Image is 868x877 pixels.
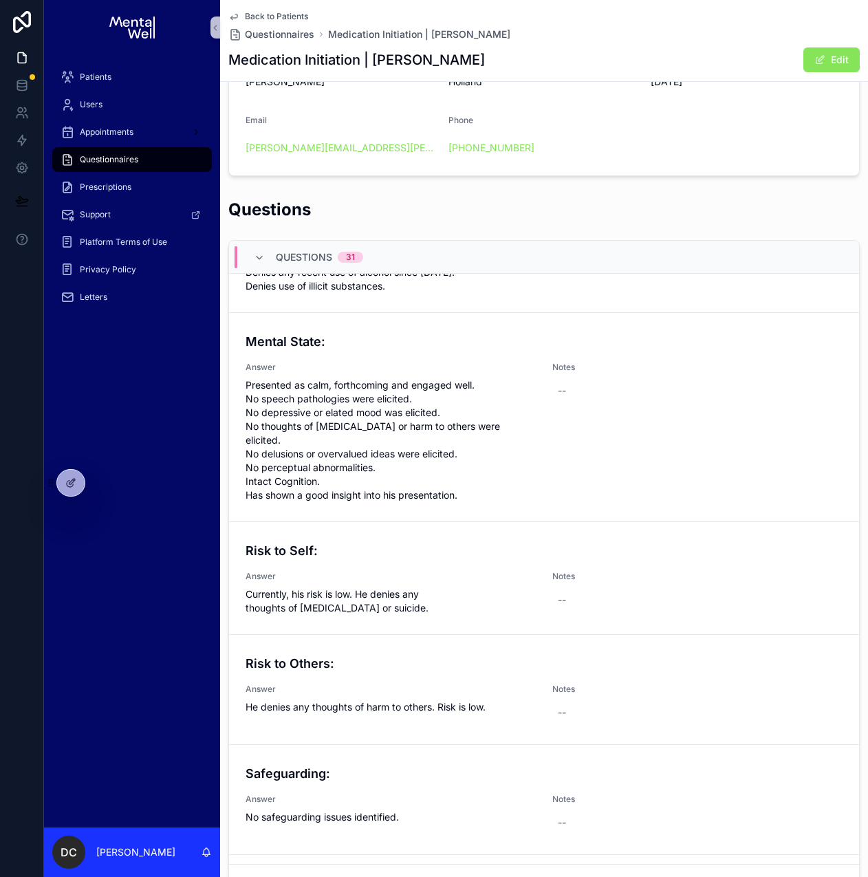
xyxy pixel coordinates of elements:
span: Notes [552,571,689,582]
a: Questionnaires [52,147,212,172]
span: Email [246,115,267,125]
span: Holland [448,75,640,89]
span: Answer [246,684,536,695]
span: Support [80,209,111,220]
div: -- [558,593,566,607]
span: Questions [276,250,332,264]
span: Notes [552,684,689,695]
span: Appointments [80,127,133,138]
div: -- [558,706,566,719]
div: 31 [346,252,355,263]
span: [DATE] [651,75,843,89]
span: Back to Patients [245,11,308,22]
a: Privacy Policy [52,257,212,282]
span: Prescriptions [80,182,131,193]
span: Answer [246,362,536,373]
button: Edit [803,47,860,72]
p: [PERSON_NAME] [96,845,175,859]
a: Questionnaires [228,28,314,41]
span: Answer [246,794,536,805]
h4: Risk to Others: [246,654,843,673]
div: -- [558,384,566,398]
img: App logo [109,17,154,39]
span: Questionnaires [245,28,314,41]
span: Platform Terms of Use [80,237,167,248]
span: He denies any thoughts of harm to others. Risk is low. [246,700,536,714]
a: Users [52,92,212,117]
div: -- [558,816,566,830]
span: Questionnaires [80,154,138,165]
a: [PHONE_NUMBER] [448,141,534,155]
h4: Risk to Self: [246,541,843,560]
h2: Questions [228,198,311,221]
a: Patients [52,65,212,89]
h1: Medication Initiation | [PERSON_NAME] [228,50,485,69]
a: [PERSON_NAME][EMAIL_ADDRESS][PERSON_NAME][DOMAIN_NAME] [246,141,437,155]
h4: Safeguarding: [246,764,843,783]
span: Patients [80,72,111,83]
span: DC [61,844,77,860]
a: Prescriptions [52,175,212,199]
span: Users [80,99,102,110]
span: No safeguarding issues identified. [246,810,536,824]
a: Letters [52,285,212,310]
a: Back to Patients [228,11,308,22]
a: Medication Initiation | [PERSON_NAME] [328,28,510,41]
span: [PERSON_NAME] [246,75,437,89]
span: Answer [246,571,536,582]
a: Appointments [52,120,212,144]
a: Support [52,202,212,227]
a: Platform Terms of Use [52,230,212,255]
h4: Mental State: [246,332,843,351]
span: Letters [80,292,107,303]
span: Presented as calm, forthcoming and engaged well. No speech pathologies were elicited. No depressi... [246,378,536,502]
span: Privacy Policy [80,264,136,275]
span: Currently, his risk is low. He denies any thoughts of [MEDICAL_DATA] or suicide. [246,587,536,615]
span: Phone [448,115,473,125]
span: Notes [552,362,689,373]
div: scrollable content [44,55,220,327]
span: Notes [552,794,689,805]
